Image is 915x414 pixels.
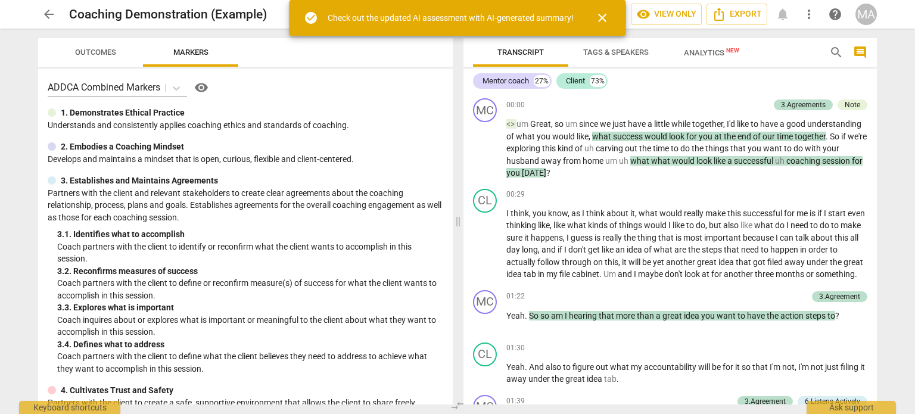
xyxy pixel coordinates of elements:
span: 00:00 [506,100,525,110]
span: can [780,233,795,242]
button: Close [588,4,617,32]
span: do [775,220,786,230]
span: think [586,208,606,218]
span: I [634,269,638,279]
a: Help [824,4,846,25]
span: don't [665,269,684,279]
span: follow [537,257,562,267]
p: Coach partners with the client to define or reconfirm measure(s) of success for what the client w... [57,277,443,301]
span: successful [734,156,775,166]
span: , [563,233,567,242]
button: Search [827,43,846,62]
span: what [651,156,672,166]
span: So [830,132,841,141]
span: thinking [506,220,538,230]
span: to [751,119,760,129]
span: comment [853,45,867,60]
span: , [589,132,592,141]
div: 3.Agreement [819,291,860,302]
span: really [684,208,705,218]
span: what [630,156,651,166]
span: for [852,156,863,166]
span: will [628,257,642,267]
div: 73% [590,75,606,87]
span: I [565,311,569,320]
span: I [582,208,586,218]
div: Ask support [807,401,896,414]
span: at [702,269,711,279]
span: like [553,220,567,230]
span: but [709,220,723,230]
span: would [644,220,668,230]
span: kinds [588,220,609,230]
span: do [793,144,805,153]
span: to [686,220,696,230]
span: coaching [786,156,822,166]
span: about [606,208,630,218]
span: the [639,144,653,153]
span: , [551,119,555,129]
span: together [692,119,723,129]
span: I'd [727,119,737,129]
span: , [723,119,727,129]
span: what [653,245,674,254]
span: close [595,11,609,25]
span: successful [743,208,784,218]
span: another [666,257,697,267]
span: what [567,220,588,230]
span: as [571,208,582,218]
div: 3. 1. Identifies what to accomplish [57,228,443,241]
span: great [697,257,718,267]
p: 1. Demonstrates Ethical Practice [61,107,185,119]
span: steps [805,311,827,320]
div: MA [855,4,877,25]
span: end [737,132,753,141]
span: maybe [638,269,665,279]
span: need [790,220,810,230]
span: great [662,311,684,320]
span: what [639,208,659,218]
span: to [671,144,680,153]
span: things [619,220,644,230]
span: I [506,208,511,218]
span: help [828,7,842,21]
span: have [628,119,648,129]
span: Filler word [740,220,754,230]
div: 3. 4. Defines what to address [57,338,443,351]
span: success [613,132,645,141]
span: the [767,311,780,320]
span: thing [637,233,658,242]
span: know [548,208,568,218]
span: and [541,245,558,254]
span: you [537,132,552,141]
span: of [609,220,619,230]
span: from [563,156,583,166]
span: me [796,208,810,218]
span: I [668,220,673,230]
span: yet [653,257,666,267]
span: Filler word [565,119,579,129]
p: Coach inquires about or explores what is important or meaningful to the client about what they wa... [57,314,443,338]
span: I [824,208,828,218]
span: this [605,257,618,267]
div: 27% [534,75,550,87]
span: , [550,220,553,230]
a: Help [187,78,211,97]
span: because [743,233,776,242]
span: away [541,156,563,166]
span: Transcript [497,48,544,57]
div: Change speaker [473,98,497,122]
span: we [600,119,612,129]
span: Filler word [506,119,516,129]
span: of [506,132,516,141]
span: a [656,311,662,320]
span: would [552,132,577,141]
span: , [705,220,709,230]
span: I [776,233,780,242]
span: Markers [173,48,208,57]
span: we're [848,132,867,141]
span: the [688,245,702,254]
span: like [673,220,686,230]
span: things [705,144,730,153]
span: cabinet [572,269,599,279]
